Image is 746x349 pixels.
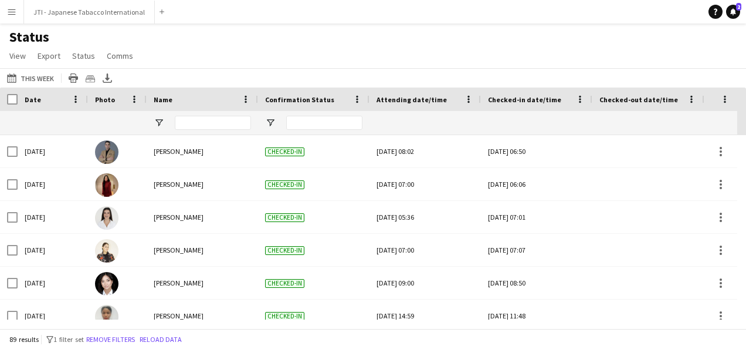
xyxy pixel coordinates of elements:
[265,312,304,321] span: Checked-in
[154,180,204,189] span: [PERSON_NAME]
[377,201,474,233] div: [DATE] 05:36
[18,300,88,332] div: [DATE]
[72,51,95,61] span: Status
[377,168,474,200] div: [DATE] 07:00
[488,135,585,167] div: [DATE] 06:50
[265,118,276,128] button: Open Filter Menu
[24,1,155,24] button: JTI - Japanese Tabacco International
[154,278,204,287] span: [PERSON_NAME]
[265,147,304,156] span: Checked-in
[18,135,88,167] div: [DATE]
[488,300,585,332] div: [DATE] 11:48
[38,51,60,61] span: Export
[377,95,447,104] span: Attending date/time
[488,95,561,104] span: Checked-in date/time
[265,95,334,104] span: Confirmation Status
[265,279,304,288] span: Checked-in
[53,335,84,344] span: 1 filter set
[84,333,137,346] button: Remove filters
[488,168,585,200] div: [DATE] 06:06
[154,213,204,222] span: [PERSON_NAME]
[377,135,474,167] div: [DATE] 08:02
[377,267,474,299] div: [DATE] 09:00
[377,300,474,332] div: [DATE] 14:59
[599,95,678,104] span: Checked-out date/time
[5,48,30,63] a: View
[66,71,80,85] app-action-btn: Print
[726,5,740,19] a: 2
[95,140,118,164] img: Rachid Maalfi
[18,201,88,233] div: [DATE]
[154,311,204,320] span: [PERSON_NAME]
[137,333,184,346] button: Reload data
[154,147,204,156] span: [PERSON_NAME]
[67,48,100,63] a: Status
[107,51,133,61] span: Comms
[5,71,56,85] button: This Week
[18,234,88,266] div: [DATE]
[18,267,88,299] div: [DATE]
[95,206,118,230] img: Nagham Jaber
[33,48,65,63] a: Export
[9,51,26,61] span: View
[377,234,474,266] div: [DATE] 07:00
[95,173,118,197] img: Rose Velasquez
[488,201,585,233] div: [DATE] 07:01
[154,118,164,128] button: Open Filter Menu
[25,95,41,104] span: Date
[154,95,172,104] span: Name
[95,272,118,296] img: Aubrey Ellaine Rabino
[265,213,304,222] span: Checked-in
[286,116,362,130] input: Confirmation Status Filter Input
[100,71,114,85] app-action-btn: Export XLSX
[736,3,741,11] span: 2
[154,246,204,254] span: [PERSON_NAME]
[95,95,115,104] span: Photo
[83,71,97,85] app-action-btn: Crew files as ZIP
[95,305,118,328] img: Aiesha Blair
[488,267,585,299] div: [DATE] 08:50
[175,116,251,130] input: Name Filter Input
[102,48,138,63] a: Comms
[265,246,304,255] span: Checked-in
[488,234,585,266] div: [DATE] 07:07
[265,180,304,189] span: Checked-in
[18,168,88,200] div: [DATE]
[95,239,118,263] img: Nicole Vega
